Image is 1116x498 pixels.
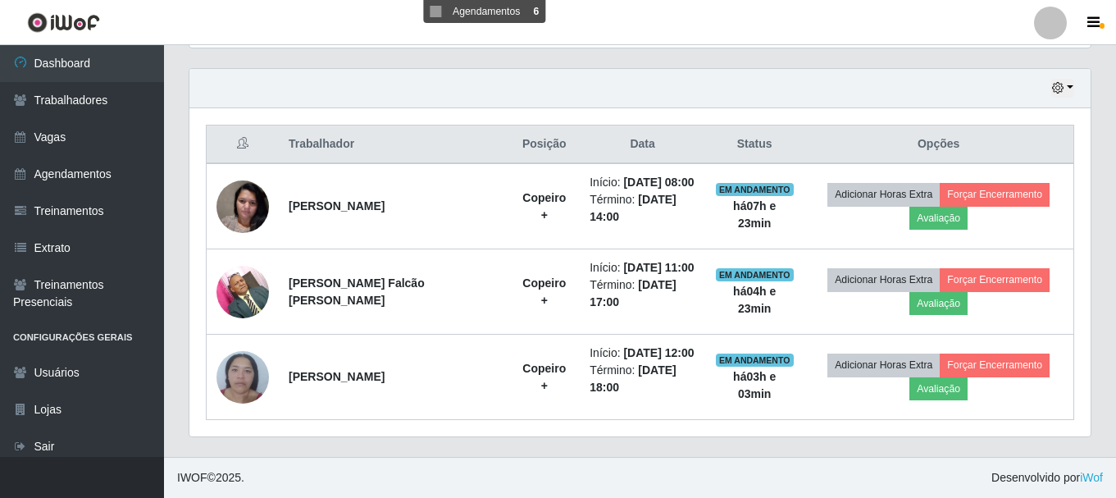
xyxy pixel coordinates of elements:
span: EM ANDAMENTO [716,354,794,367]
strong: há 03 h e 03 min [733,370,776,400]
strong: há 04 h e 23 min [733,285,776,315]
li: Término: [590,276,695,311]
li: Início: [590,259,695,276]
strong: Copeiro + [522,191,566,222]
button: Adicionar Horas Extra [827,183,940,206]
span: EM ANDAMENTO [716,268,794,281]
strong: [PERSON_NAME] [289,199,385,212]
img: 1697117733428.jpeg [216,257,269,327]
strong: Copeiro + [522,362,566,392]
li: Início: [590,174,695,191]
a: iWof [1080,471,1103,484]
th: Status [705,126,804,164]
button: Avaliação [909,207,968,230]
th: Data [580,126,705,164]
strong: [PERSON_NAME] [289,370,385,383]
strong: Copeiro + [522,276,566,307]
th: Trabalhador [279,126,508,164]
img: 1751112478623.jpeg [216,342,269,412]
button: Forçar Encerramento [940,354,1050,377]
span: Desenvolvido por [991,469,1103,487]
strong: há 07 h e 23 min [733,199,776,230]
li: Início: [590,345,695,362]
strong: [PERSON_NAME] Falcão [PERSON_NAME] [289,276,425,307]
button: Forçar Encerramento [940,183,1050,206]
img: CoreUI Logo [27,12,100,33]
li: Término: [590,362,695,396]
span: EM ANDAMENTO [716,183,794,196]
button: Avaliação [909,292,968,315]
button: Avaliação [909,377,968,400]
button: Adicionar Horas Extra [827,354,940,377]
time: [DATE] 11:00 [623,261,694,274]
button: Adicionar Horas Extra [827,268,940,291]
button: Forçar Encerramento [940,268,1050,291]
span: © 2025 . [177,469,244,487]
time: [DATE] 12:00 [623,346,694,359]
th: Posição [508,126,580,164]
span: IWOF [177,471,207,484]
th: Opções [804,126,1073,164]
img: 1682608462576.jpeg [216,171,269,241]
li: Término: [590,191,695,226]
time: [DATE] 08:00 [623,176,694,189]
